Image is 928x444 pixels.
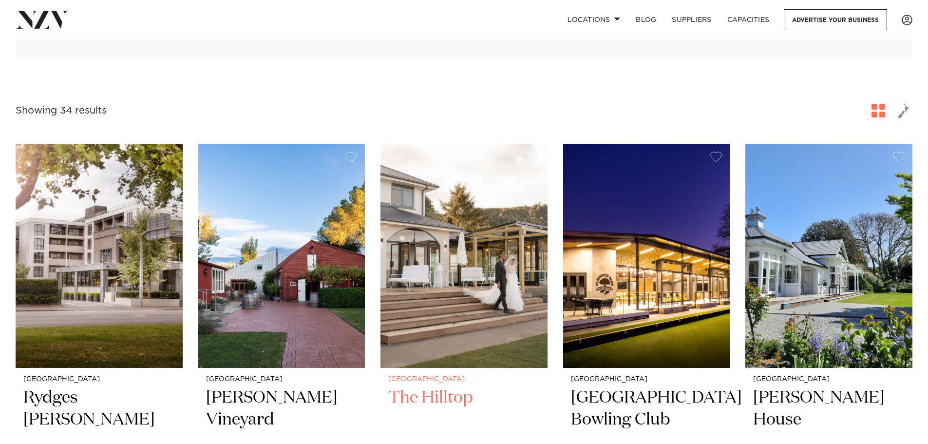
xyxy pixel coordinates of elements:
[16,11,69,28] img: nzv-logo.png
[571,376,722,383] small: [GEOGRAPHIC_DATA]
[560,9,628,30] a: Locations
[628,9,664,30] a: BLOG
[784,9,887,30] a: Advertise your business
[388,376,540,383] small: [GEOGRAPHIC_DATA]
[664,9,719,30] a: SUPPLIERS
[206,376,358,383] small: [GEOGRAPHIC_DATA]
[16,103,107,118] div: Showing 34 results
[753,376,905,383] small: [GEOGRAPHIC_DATA]
[720,9,777,30] a: Capacities
[23,376,175,383] small: [GEOGRAPHIC_DATA]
